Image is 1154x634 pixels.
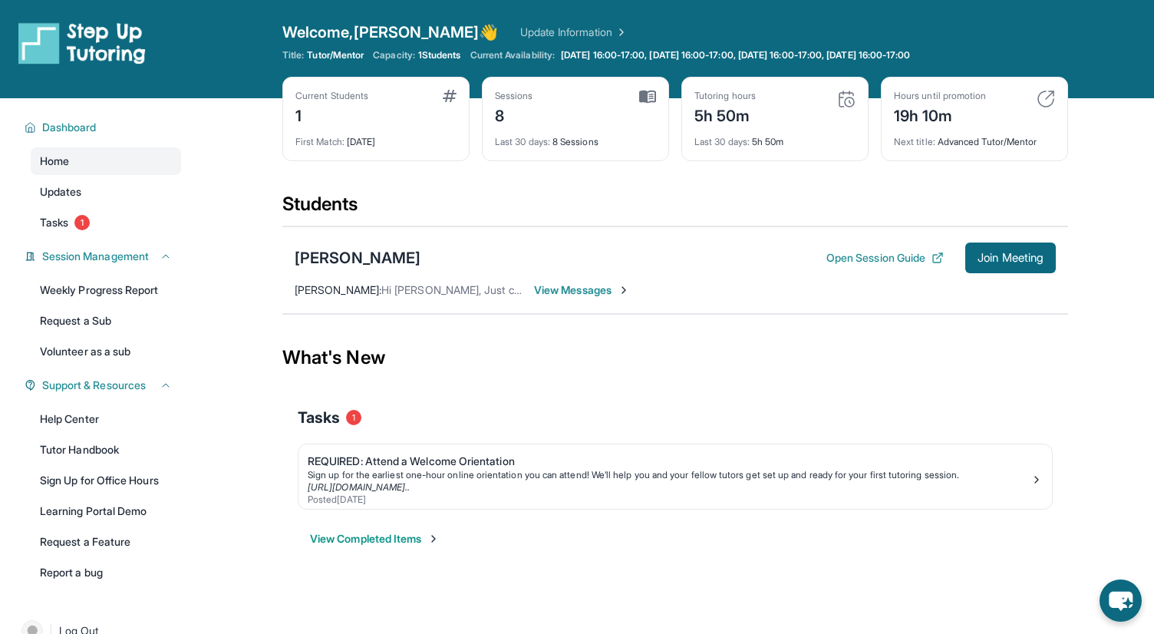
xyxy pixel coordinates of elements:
[618,284,630,296] img: Chevron-Right
[42,378,146,393] span: Support & Resources
[894,136,935,147] span: Next title :
[694,136,750,147] span: Last 30 days :
[495,136,550,147] span: Last 30 days :
[295,127,457,148] div: [DATE]
[381,283,984,296] span: Hi [PERSON_NAME], Just checking in—it’s 4:06 and I don’t see [PERSON_NAME] in the session yet. Wi...
[978,253,1044,263] span: Join Meeting
[31,147,181,175] a: Home
[308,454,1030,469] div: REQUIRED: Attend a Welcome Orientation
[495,90,533,102] div: Sessions
[1100,580,1142,622] button: chat-button
[307,49,364,61] span: Tutor/Mentor
[470,49,555,61] span: Current Availability:
[612,25,628,40] img: Chevron Right
[295,136,345,147] span: First Match :
[1037,90,1055,108] img: card
[495,127,656,148] div: 8 Sessions
[31,209,181,236] a: Tasks1
[298,444,1052,509] a: REQUIRED: Attend a Welcome OrientationSign up for the earliest one-hour online orientation you ca...
[42,249,149,264] span: Session Management
[520,25,628,40] a: Update Information
[346,410,361,425] span: 1
[894,127,1055,148] div: Advanced Tutor/Mentor
[295,90,368,102] div: Current Students
[295,102,368,127] div: 1
[894,90,986,102] div: Hours until promotion
[443,90,457,102] img: card
[36,120,172,135] button: Dashboard
[42,120,97,135] span: Dashboard
[31,338,181,365] a: Volunteer as a sub
[534,282,630,298] span: View Messages
[310,531,440,546] button: View Completed Items
[36,249,172,264] button: Session Management
[694,127,856,148] div: 5h 50m
[894,102,986,127] div: 19h 10m
[295,247,420,269] div: [PERSON_NAME]
[74,215,90,230] span: 1
[826,250,944,266] button: Open Session Guide
[282,49,304,61] span: Title:
[308,481,410,493] a: [URL][DOMAIN_NAME]..
[282,192,1068,226] div: Students
[639,90,656,104] img: card
[308,469,1030,481] div: Sign up for the earliest one-hour online orientation you can attend! We’ll help you and your fell...
[31,436,181,464] a: Tutor Handbook
[295,283,381,296] span: [PERSON_NAME] :
[561,49,910,61] span: [DATE] 16:00-17:00, [DATE] 16:00-17:00, [DATE] 16:00-17:00, [DATE] 16:00-17:00
[36,378,172,393] button: Support & Resources
[558,49,913,61] a: [DATE] 16:00-17:00, [DATE] 16:00-17:00, [DATE] 16:00-17:00, [DATE] 16:00-17:00
[837,90,856,108] img: card
[965,243,1056,273] button: Join Meeting
[282,324,1068,391] div: What's New
[31,178,181,206] a: Updates
[694,102,756,127] div: 5h 50m
[282,21,499,43] span: Welcome, [PERSON_NAME] 👋
[495,102,533,127] div: 8
[40,184,82,200] span: Updates
[40,154,69,169] span: Home
[31,467,181,494] a: Sign Up for Office Hours
[31,405,181,433] a: Help Center
[40,215,68,230] span: Tasks
[298,407,340,428] span: Tasks
[418,49,461,61] span: 1 Students
[31,528,181,556] a: Request a Feature
[31,559,181,586] a: Report a bug
[31,276,181,304] a: Weekly Progress Report
[31,307,181,335] a: Request a Sub
[308,494,1030,506] div: Posted [DATE]
[694,90,756,102] div: Tutoring hours
[373,49,415,61] span: Capacity:
[31,497,181,525] a: Learning Portal Demo
[18,21,146,64] img: logo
